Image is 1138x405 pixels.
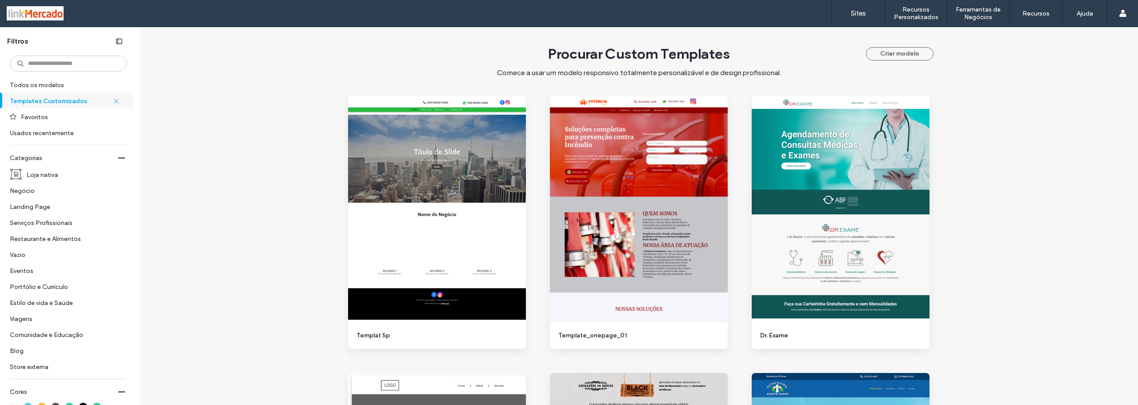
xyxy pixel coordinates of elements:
button: Criar modelo [866,47,934,60]
label: Negócio [10,183,119,198]
label: Viagens [10,311,119,326]
label: Loja nativa [27,167,119,182]
img: i_cart_boxed [10,168,22,180]
label: Store externa [10,359,119,374]
label: Todos os modelos [10,77,125,92]
label: Comunidade e Educação [10,327,119,342]
label: Landing Page [10,199,119,214]
label: Portfólio e Currículo [10,279,119,294]
label: Usados recentemente [10,125,119,140]
span: Comece a usar um modelo responsivo totalmente personalizável e de design profissional. [497,68,781,77]
label: Ferramentas de Negócios [947,6,1009,21]
label: Blog [10,343,119,358]
span: Filtros [7,36,28,46]
label: Sites [851,9,866,17]
label: Recursos Personalizados [885,6,947,21]
label: Restaurante e Alimentos [10,231,119,246]
label: Favoritos [21,109,119,124]
label: Ajuda [1077,10,1093,17]
label: Estilo de vida e Saúde [10,295,119,310]
label: Vazio [10,247,119,262]
label: Recursos [1022,10,1050,17]
label: Serviços Profissionais [10,215,119,230]
label: Cores [10,384,118,400]
span: Procurar Custom Templates [548,45,730,62]
label: Categorias [10,150,118,166]
label: Templates Customizados [10,93,113,108]
label: Eventos [10,263,119,278]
